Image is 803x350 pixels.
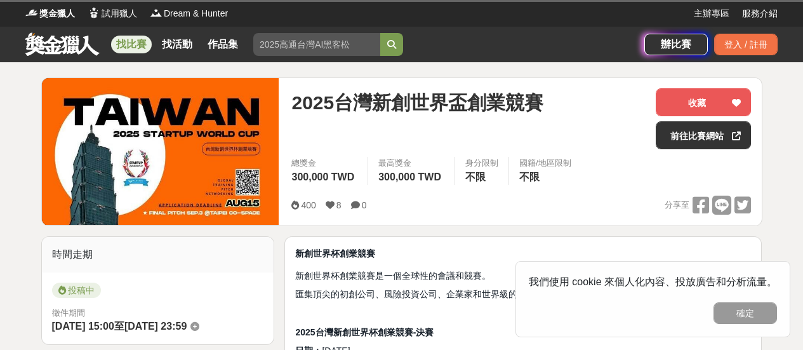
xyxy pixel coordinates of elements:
[102,7,137,20] span: 試用獵人
[291,172,354,182] span: 300,000 TWD
[336,200,342,210] span: 8
[694,7,729,20] a: 主辦專區
[253,33,380,56] input: 2025高通台灣AI黑客松
[465,172,486,182] span: 不限
[114,321,124,332] span: 至
[362,200,367,210] span: 0
[202,36,243,53] a: 作品集
[150,7,228,20] a: LogoDream & Hunter
[295,289,714,299] span: 匯集頂尖的初創公司、風險投資公司、企業家和世界級的科技CEO並與部分世界上最大的會議和技術合作。
[42,78,279,225] img: Cover Image
[52,283,101,298] span: 投稿中
[52,308,85,318] span: 徵件期間
[291,88,543,117] span: 2025台灣新創世界盃創業競賽
[295,327,434,337] strong: 2025台灣新創世界杯創業競賽-決賽
[124,321,187,332] span: [DATE] 23:59
[529,276,777,287] span: 我們使用 cookie 來個人化內容、投放廣告和分析流量。
[25,6,38,19] img: Logo
[52,321,114,332] span: [DATE] 15:00
[644,34,708,55] a: 辦比賽
[295,271,491,281] span: 新創世界杯創業競賽是一個全球性的會議和競賽。
[378,172,441,182] span: 300,000 TWD
[88,7,137,20] a: Logo試用獵人
[665,196,689,215] span: 分享至
[656,88,751,116] button: 收藏
[465,157,498,170] div: 身分限制
[519,157,571,170] div: 國籍/地區限制
[39,7,75,20] span: 獎金獵人
[519,172,540,182] span: 不限
[656,121,751,149] a: 前往比賽網站
[301,200,315,210] span: 400
[157,36,197,53] a: 找活動
[42,237,274,273] div: 時間走期
[714,34,778,55] div: 登入 / 註冊
[88,6,100,19] img: Logo
[713,302,777,324] button: 確定
[164,7,228,20] span: Dream & Hunter
[150,6,163,19] img: Logo
[378,157,444,170] span: 最高獎金
[25,7,75,20] a: Logo獎金獵人
[742,7,778,20] a: 服務介紹
[295,248,375,259] strong: 新創世界杯創業競賽
[291,157,357,170] span: 總獎金
[111,36,152,53] a: 找比賽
